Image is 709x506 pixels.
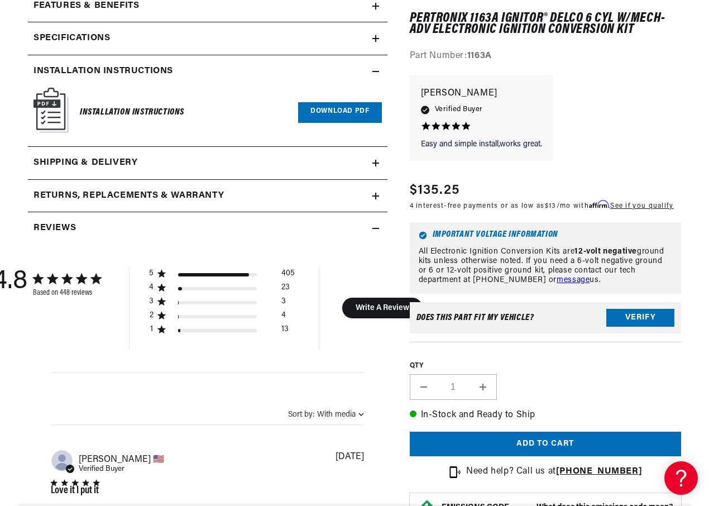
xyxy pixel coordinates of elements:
div: Part Number: [410,50,682,64]
button: Write A Review [342,298,423,318]
p: In-Stock and Ready to Ship [410,408,682,423]
div: 5 star rating out of 5 stars [51,480,99,486]
label: QTY [410,362,682,371]
div: 1 star by 13 reviews [149,324,295,338]
div: Love it I put it [51,486,99,496]
div: Based on 448 reviews [33,289,101,297]
div: 1 [149,324,154,335]
h2: Specifications [33,31,110,46]
img: Instruction Manual [33,88,69,133]
div: 5 [149,269,154,279]
span: $135.25 [410,181,460,201]
h1: PerTronix 1163A Ignitor® Delco 6 cyl w/Mech-Adv Electronic Ignition Conversion Kit [410,13,682,36]
div: 4 [281,311,286,324]
p: 4 interest-free payments or as low as /mo with . [410,201,674,212]
h2: Reviews [33,221,76,236]
summary: Returns, Replacements & Warranty [28,180,387,212]
a: Download PDF [298,102,381,123]
div: 2 [149,311,154,321]
p: Need help? Call us at [466,465,642,480]
div: With media [317,410,356,419]
div: 405 [281,269,295,283]
h2: Installation instructions [33,64,173,79]
div: 23 [281,283,290,297]
p: [PERSON_NAME] [421,86,542,102]
p: All Electronic Ignition Conversion Kits are ground kits unless otherwise noted. If you need a 6-v... [419,247,673,285]
div: 4 star by 23 reviews [149,283,295,297]
a: message [557,276,590,284]
span: $13 [545,203,557,210]
p: Easy and simple install,works great. [421,139,542,150]
button: Sort by:With media [288,410,364,419]
h6: Installation Instructions [80,105,184,120]
div: 2 star by 4 reviews [149,311,295,324]
button: Add to cart [410,432,682,457]
h2: Shipping & Delivery [33,156,137,170]
a: See if you qualify - Learn more about Affirm Financing (opens in modal) [610,203,673,210]
span: Sort by: [288,410,314,419]
div: 13 [281,324,289,338]
summary: Reviews [28,212,387,245]
span: Verified Buyer [79,465,124,472]
div: 4 [149,283,154,293]
div: 3 [149,297,154,307]
summary: Shipping & Delivery [28,147,387,179]
div: 3 [281,297,286,311]
strong: 12-volt negative [574,247,637,256]
div: Does This part fit My vehicle? [416,314,534,323]
div: 5 star by 405 reviews [149,269,295,283]
h2: Returns, Replacements & Warranty [33,189,224,203]
summary: Installation instructions [28,55,387,88]
span: roy l. [79,454,164,464]
div: 3 star by 3 reviews [149,297,295,311]
button: Verify [606,309,674,327]
div: [DATE] [336,452,364,461]
h6: Important Voltage Information [419,231,673,240]
strong: 1163A [467,52,492,61]
span: Affirm [589,201,609,209]
span: Verified Buyer [435,104,483,116]
a: [PHONE_NUMBER] [556,467,642,476]
summary: Specifications [28,22,387,55]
